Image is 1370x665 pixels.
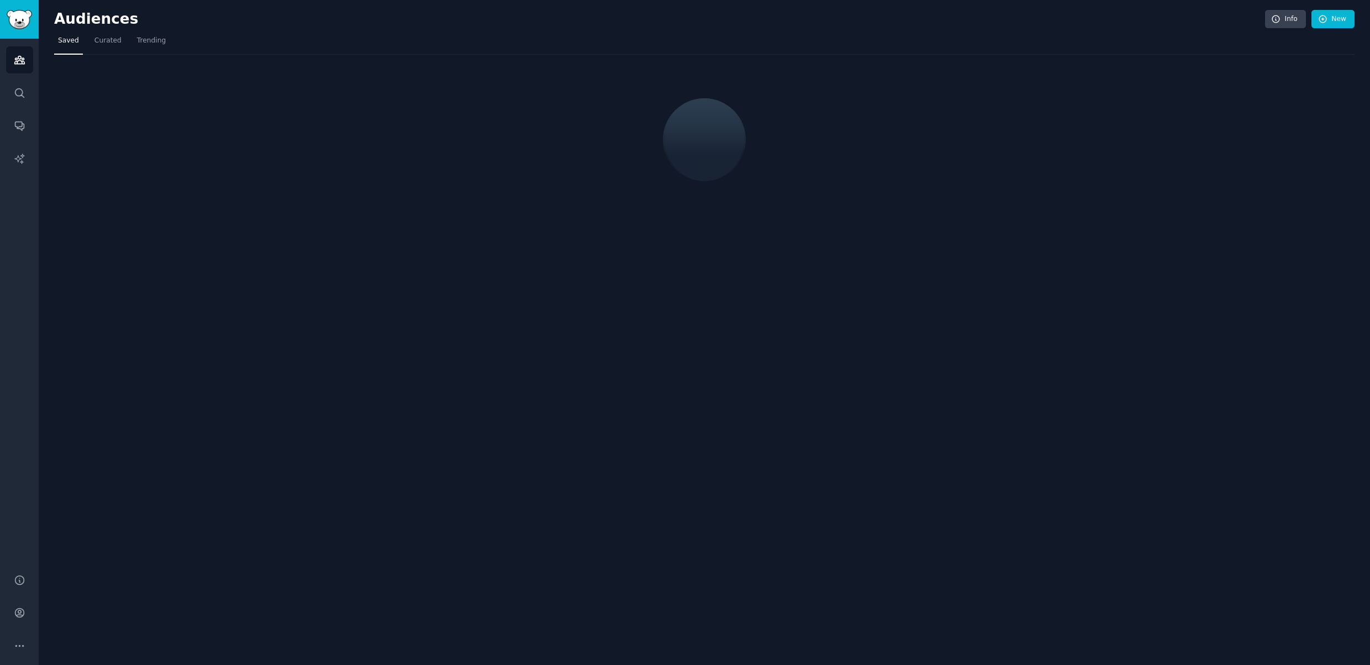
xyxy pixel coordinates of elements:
a: Curated [91,32,125,55]
span: Saved [58,36,79,46]
a: Saved [54,32,83,55]
a: Trending [133,32,170,55]
span: Curated [94,36,122,46]
a: New [1311,10,1355,29]
img: GummySearch logo [7,10,32,29]
h2: Audiences [54,10,1265,28]
span: Trending [137,36,166,46]
a: Info [1265,10,1306,29]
